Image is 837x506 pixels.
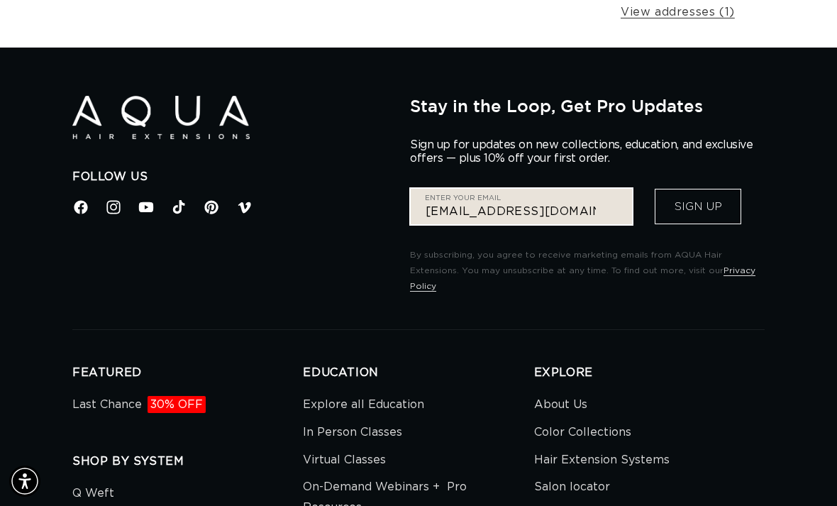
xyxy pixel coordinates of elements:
[410,266,755,290] a: Privacy Policy
[410,96,765,116] h2: Stay in the Loop, Get Pro Updates
[534,419,631,446] a: Color Collections
[303,395,424,419] a: Explore all Education
[72,170,389,185] h2: Follow Us
[410,138,765,165] p: Sign up for updates on new collections, education, and exclusive offers — plus 10% off your first...
[411,189,632,224] input: ENTER YOUR EMAIL
[534,395,587,419] a: About Us
[148,396,206,413] span: 30% OFF
[621,2,735,23] a: View addresses (1)
[72,365,303,380] h2: FEATURED
[303,419,402,446] a: In Person Classes
[410,248,765,294] p: By subscribing, you agree to receive marketing emails from AQUA Hair Extensions. You may unsubscr...
[534,365,765,380] h2: EXPLORE
[72,96,250,139] img: Aqua Hair Extensions
[72,454,303,469] h2: SHOP BY SYSTEM
[9,466,40,497] div: Accessibility Menu
[72,395,206,419] a: Last Chance30% OFF
[766,438,837,506] iframe: Chat Widget
[534,473,610,501] a: Salon locator
[655,189,741,224] button: Sign Up
[303,365,533,380] h2: EDUCATION
[534,446,670,474] a: Hair Extension Systems
[303,446,386,474] a: Virtual Classes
